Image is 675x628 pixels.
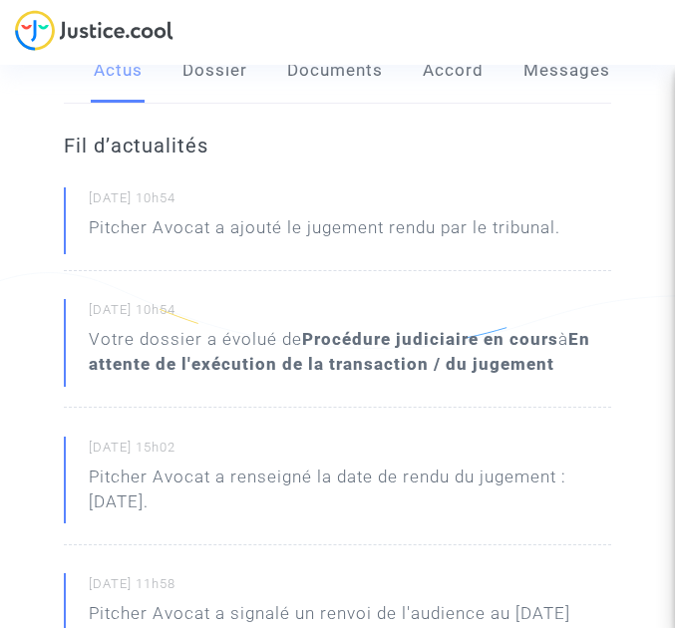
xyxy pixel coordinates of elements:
[523,38,610,104] a: Messages
[89,189,611,215] small: [DATE] 10h54
[89,215,560,250] p: Pitcher Avocat a ajouté le jugement rendu par le tribunal.
[182,38,247,104] a: Dossier
[89,465,611,524] p: Pitcher Avocat a renseigné la date de rendu du jugement : [DATE].
[302,329,558,349] b: Procédure judiciaire en cours
[94,38,143,104] a: Actus
[287,38,383,104] a: Documents
[15,10,173,51] img: jc-logo.svg
[89,439,611,465] small: [DATE] 15h02
[89,327,611,377] div: Votre dossier a évolué de à
[89,575,611,601] small: [DATE] 11h58
[89,301,611,327] small: [DATE] 10h54
[423,38,484,104] a: Accord
[64,134,611,158] h2: Fil d’actualités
